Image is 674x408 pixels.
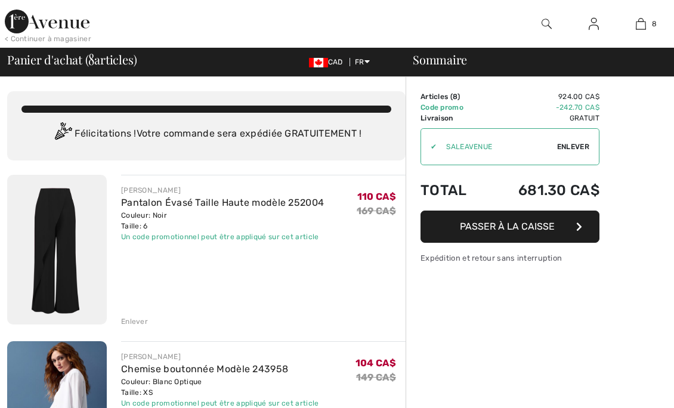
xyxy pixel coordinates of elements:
[486,91,599,102] td: 924.00 CA$
[421,252,599,264] div: Expédition et retour sans interruption
[421,102,486,113] td: Code promo
[355,357,396,369] span: 104 CA$
[421,141,437,152] div: ✔
[486,113,599,123] td: Gratuit
[121,363,288,375] a: Chemise boutonnée Modèle 243958
[421,211,599,243] button: Passer à la caisse
[453,92,457,101] span: 8
[309,58,348,66] span: CAD
[7,54,137,66] span: Panier d'achat ( articles)
[652,18,657,29] span: 8
[356,372,396,383] s: 149 CA$
[486,102,599,113] td: -242.70 CA$
[598,372,662,402] iframe: Ouvre un widget dans lequel vous pouvez trouver plus d’informations
[21,122,391,146] div: Félicitations ! Votre commande sera expédiée GRATUITEMENT !
[121,316,148,327] div: Enlever
[121,351,319,362] div: [PERSON_NAME]
[460,221,555,232] span: Passer à la caisse
[618,17,664,31] a: 8
[121,376,319,398] div: Couleur: Blanc Optique Taille: XS
[636,17,646,31] img: Mon panier
[121,185,324,196] div: [PERSON_NAME]
[121,231,324,242] div: Un code promotionnel peut être appliqué sur cet article
[421,113,486,123] td: Livraison
[542,17,552,31] img: recherche
[357,205,396,217] s: 169 CA$
[88,51,94,66] span: 8
[437,129,557,165] input: Code promo
[355,58,370,66] span: FR
[398,54,667,66] div: Sommaire
[5,33,91,44] div: < Continuer à magasiner
[579,17,608,32] a: Se connecter
[309,58,328,67] img: Canadian Dollar
[421,91,486,102] td: Articles ( )
[357,191,396,202] span: 110 CA$
[121,210,324,231] div: Couleur: Noir Taille: 6
[421,170,486,211] td: Total
[589,17,599,31] img: Mes infos
[557,141,589,152] span: Enlever
[121,197,324,208] a: Pantalon Évasé Taille Haute modèle 252004
[7,175,107,324] img: Pantalon Évasé Taille Haute modèle 252004
[51,122,75,146] img: Congratulation2.svg
[5,10,89,33] img: 1ère Avenue
[486,170,599,211] td: 681.30 CA$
